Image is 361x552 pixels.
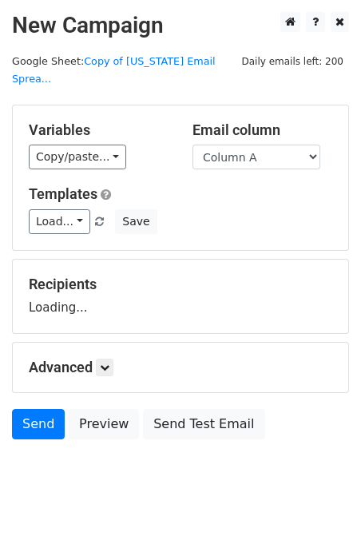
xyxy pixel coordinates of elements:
small: Google Sheet: [12,55,216,85]
h5: Email column [192,121,332,139]
a: Daily emails left: 200 [236,55,349,67]
h5: Recipients [29,276,332,293]
h5: Advanced [29,359,332,376]
h5: Variables [29,121,169,139]
button: Save [115,209,157,234]
div: Loading... [29,276,332,317]
a: Send Test Email [143,409,264,439]
a: Send [12,409,65,439]
a: Copy of [US_STATE] Email Sprea... [12,55,216,85]
a: Copy/paste... [29,145,126,169]
a: Templates [29,185,97,202]
h2: New Campaign [12,12,349,39]
a: Preview [69,409,139,439]
a: Load... [29,209,90,234]
span: Daily emails left: 200 [236,53,349,70]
